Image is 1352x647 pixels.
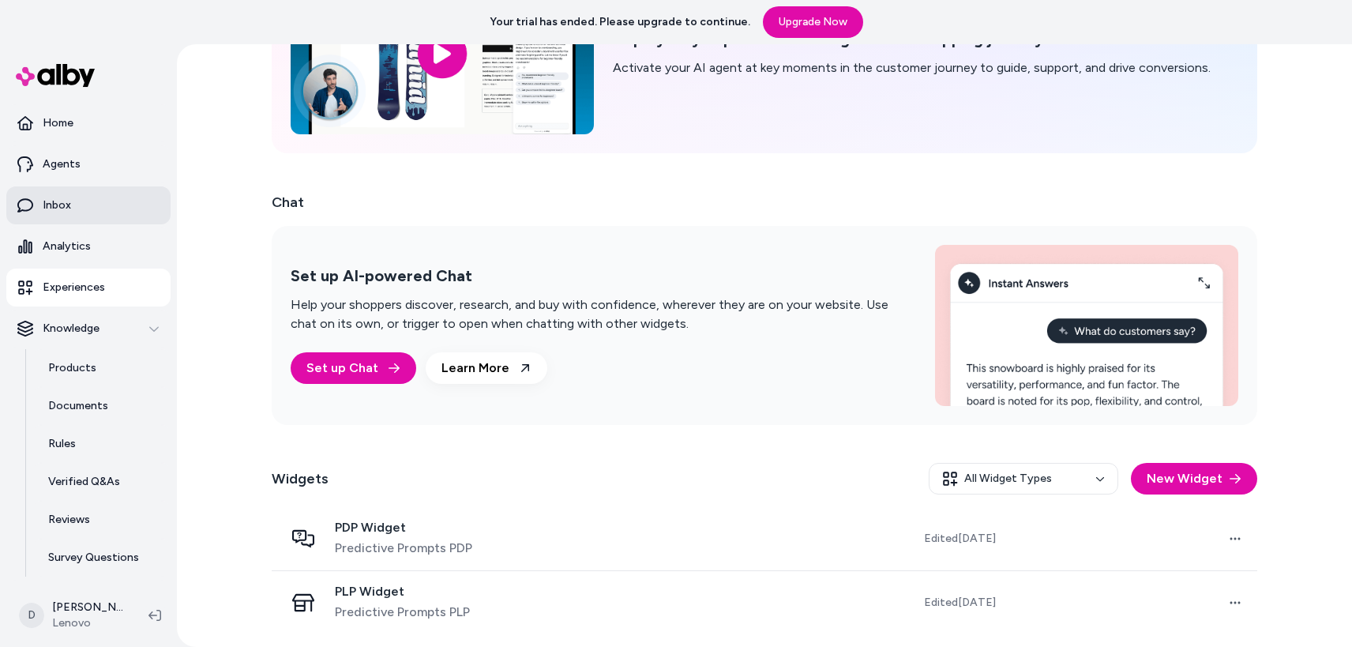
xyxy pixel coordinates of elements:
p: Your trial has ended. Please upgrade to continue. [490,14,750,30]
a: Learn More [426,352,547,384]
a: Survey Questions [32,539,171,577]
a: Reviews [32,501,171,539]
span: Predictive Prompts PDP [335,539,472,558]
p: Experiences [43,280,105,295]
a: Inbox [6,186,171,224]
p: [PERSON_NAME] [52,600,123,615]
p: Agents [43,156,81,172]
p: Verified Q&As [48,474,120,490]
p: Survey Questions [48,550,139,566]
p: Analytics [43,239,91,254]
img: alby Logo [16,64,95,87]
span: D [19,603,44,628]
p: Documents [48,398,108,414]
p: Reviews [48,512,90,528]
span: Edited [DATE] [924,531,996,547]
span: Predictive Prompts PLP [335,603,470,622]
button: D[PERSON_NAME]Lenovo [9,590,136,641]
a: Products [32,349,171,387]
button: Knowledge [6,310,171,348]
a: Analytics [6,228,171,265]
a: Documents [32,387,171,425]
a: Home [6,104,171,142]
span: PLP Widget [335,584,470,600]
a: Set up Chat [291,352,416,384]
p: Knowledge [43,321,100,337]
img: Set up AI-powered Chat [935,245,1238,406]
span: Edited [DATE] [924,595,996,611]
button: New Widget [1131,463,1257,495]
p: Home [43,115,73,131]
p: Rules [48,436,76,452]
p: Products [48,360,96,376]
p: Inbox [43,197,71,213]
a: Experiences [6,269,171,307]
p: Help your shoppers discover, research, and buy with confidence, wherever they are on your website... [291,295,897,333]
span: PDP Widget [335,520,472,536]
a: Agents [6,145,171,183]
h2: Widgets [272,468,329,490]
a: Verified Q&As [32,463,171,501]
h2: Chat [272,191,1257,213]
h2: Set up AI-powered Chat [291,266,897,286]
button: All Widget Types [929,463,1118,495]
a: Upgrade Now [763,6,863,38]
a: Rules [32,425,171,463]
span: Lenovo [52,615,123,631]
p: Activate your AI agent at key moments in the customer journey to guide, support, and drive conver... [613,58,1211,77]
